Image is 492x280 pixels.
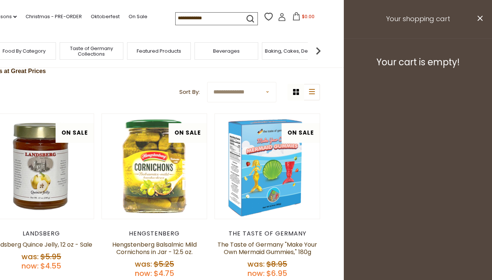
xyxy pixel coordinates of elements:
[311,43,326,58] img: next arrow
[102,114,207,219] img: Hengstenberg Balsalmic Mild Cornichons in Jar - 12.5 oz.
[154,259,174,269] span: $5.25
[135,268,152,279] label: Now:
[213,48,240,54] a: Beverages
[137,48,181,54] a: Featured Products
[179,88,200,97] label: Sort By:
[62,46,121,57] a: Taste of Germany Collections
[112,240,197,256] a: Hengstenberg Balsalmic Mild Cornichons in Jar - 12.5 oz.
[266,268,287,279] span: $6.95
[26,13,82,21] a: Christmas - PRE-ORDER
[247,259,265,269] label: Was:
[215,230,320,237] div: The Taste of Germany
[247,268,265,279] label: Now:
[266,259,287,269] span: $8.95
[135,259,152,269] label: Was:
[102,230,207,237] div: Hengstenberg
[217,240,317,256] a: The Taste of Germany "Make Your Own Mermaid Gummies," 180g
[302,13,315,20] span: $0.00
[129,13,147,21] a: On Sale
[287,12,319,23] button: $0.00
[215,114,320,219] img: The Taste of Germany "Make Your Own Mermaid Gummies," 180g
[353,57,483,68] h3: Your cart is empty!
[40,261,61,271] span: $4.55
[21,261,39,271] label: Now:
[265,48,322,54] a: Baking, Cakes, Desserts
[91,13,120,21] a: Oktoberfest
[154,268,174,279] span: $4.75
[21,251,39,262] label: Was:
[3,48,46,54] a: Food By Category
[40,251,61,262] span: $5.95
